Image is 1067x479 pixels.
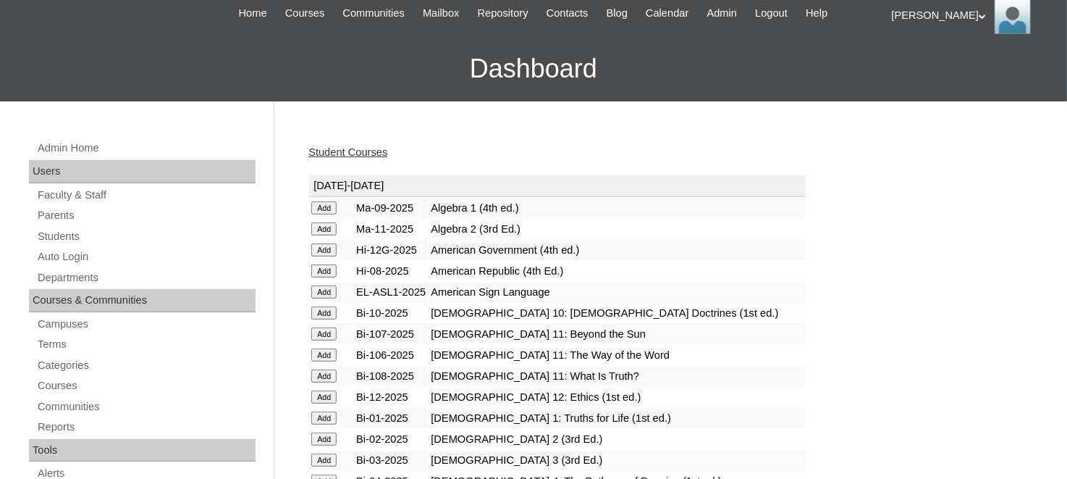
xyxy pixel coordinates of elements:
[29,439,256,462] div: Tools
[354,387,428,407] td: Bi-12-2025
[354,408,428,428] td: Bi-01-2025
[309,175,805,197] td: [DATE]-[DATE]
[423,5,460,22] span: Mailbox
[429,408,805,428] td: [DEMOGRAPHIC_DATA] 1: Truths for Life (1st ed.)
[308,146,387,158] a: Student Courses
[311,349,337,362] input: Add
[36,207,256,225] a: Parents
[354,261,428,281] td: Hi-08-2025
[707,5,738,22] span: Admin
[354,429,428,449] td: Bi-02-2025
[29,289,256,312] div: Courses & Communities
[354,219,428,239] td: Ma-11-2025
[311,201,337,214] input: Add
[429,366,805,386] td: [DEMOGRAPHIC_DATA] 11: What Is Truth?
[239,5,267,22] span: Home
[311,433,337,446] input: Add
[36,398,256,416] a: Communities
[36,357,256,375] a: Categories
[547,5,589,22] span: Contacts
[36,315,256,333] a: Campuses
[29,160,256,183] div: Users
[311,328,337,341] input: Add
[416,5,467,22] a: Mailbox
[36,336,256,354] a: Terms
[311,222,337,236] input: Add
[311,370,337,383] input: Add
[354,345,428,365] td: Bi-106-2025
[429,345,805,365] td: [DEMOGRAPHIC_DATA] 11: The Way of the Word
[311,265,337,278] input: Add
[429,303,805,323] td: [DEMOGRAPHIC_DATA] 10: [DEMOGRAPHIC_DATA] Doctrines (1st ed.)
[36,377,256,395] a: Courses
[354,324,428,344] td: Bi-107-2025
[311,286,337,299] input: Add
[599,5,635,22] a: Blog
[646,5,688,22] span: Calendar
[429,429,805,449] td: [DEMOGRAPHIC_DATA] 2 (3rd Ed.)
[36,186,256,204] a: Faculty & Staff
[806,5,827,22] span: Help
[471,5,536,22] a: Repository
[285,5,325,22] span: Courses
[429,219,805,239] td: Algebra 2 (3rd Ed.)
[311,391,337,404] input: Add
[354,198,428,218] td: Ma-09-2025
[278,5,332,22] a: Courses
[232,5,274,22] a: Home
[354,366,428,386] td: Bi-108-2025
[429,261,805,281] td: American Republic (4th Ed.)
[311,307,337,320] input: Add
[36,269,256,287] a: Departments
[36,248,256,266] a: Auto Login
[429,324,805,344] td: [DEMOGRAPHIC_DATA] 11: Beyond the Sun
[36,418,256,436] a: Reports
[429,450,805,470] td: [DEMOGRAPHIC_DATA] 3 (3rd Ed.)
[755,5,788,22] span: Logout
[354,282,428,302] td: EL-ASL1-2025
[429,198,805,218] td: Algebra 1 (4th ed.)
[798,5,835,22] a: Help
[429,282,805,302] td: American Sign Language
[354,240,428,260] td: Hi-12G-2025
[36,228,256,246] a: Students
[700,5,745,22] a: Admin
[638,5,696,22] a: Calendar
[335,5,412,22] a: Communities
[311,454,337,467] input: Add
[342,5,405,22] span: Communities
[36,139,256,157] a: Admin Home
[478,5,528,22] span: Repository
[539,5,596,22] a: Contacts
[429,387,805,407] td: [DEMOGRAPHIC_DATA] 12: Ethics (1st ed.)
[311,243,337,257] input: Add
[354,303,428,323] td: Bi-10-2025
[354,450,428,470] td: Bi-03-2025
[429,240,805,260] td: American Government (4th ed.)
[748,5,795,22] a: Logout
[7,36,1060,101] h3: Dashboard
[311,412,337,425] input: Add
[607,5,628,22] span: Blog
